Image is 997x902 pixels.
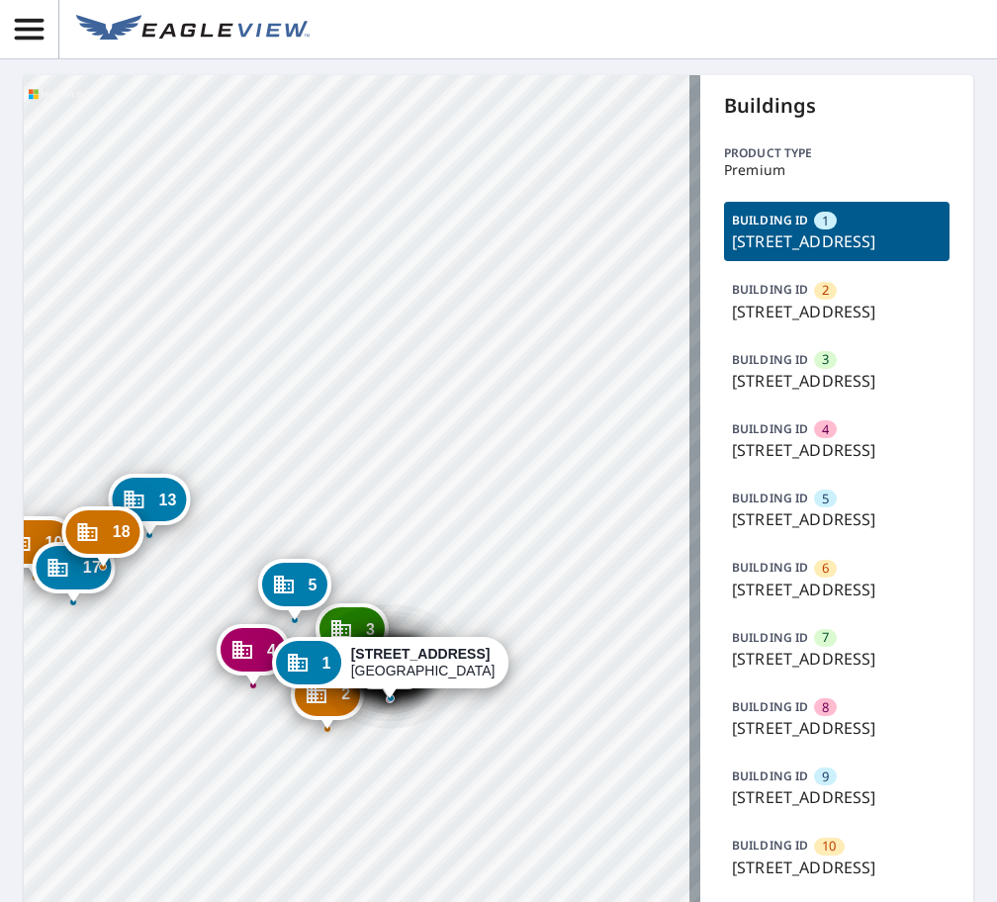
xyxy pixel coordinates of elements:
[732,300,942,323] p: [STREET_ADDRESS]
[822,767,829,786] span: 9
[33,542,115,603] div: Dropped pin, building 17, Commercial property, 1207 Rosebud Court Ave Loganville, GA 30052
[732,507,942,531] p: [STREET_ADDRESS]
[732,559,808,576] p: BUILDING ID
[267,643,276,658] span: 4
[724,162,950,178] p: Premium
[62,506,144,568] div: Dropped pin, building 18, Commercial property, 1207 Rosebud Court Ave Loganville, GA 30052
[322,656,331,671] span: 1
[822,698,829,717] span: 8
[351,646,491,662] strong: [STREET_ADDRESS]
[83,560,101,575] span: 17
[732,490,808,506] p: BUILDING ID
[732,369,942,393] p: [STREET_ADDRESS]
[217,624,290,685] div: Dropped pin, building 4, Commercial property, 2935 Rosebud Rd Loganville, GA 30052
[822,281,829,300] span: 2
[724,144,950,162] p: Product type
[732,438,942,462] p: [STREET_ADDRESS]
[308,578,317,592] span: 5
[822,837,836,856] span: 10
[822,490,829,508] span: 5
[109,474,191,535] div: Dropped pin, building 13, Commercial property, 1207 Rosebud Court Ave Loganville, GA 30052
[341,686,350,701] span: 2
[732,578,942,601] p: [STREET_ADDRESS]
[257,559,330,620] div: Dropped pin, building 5, Commercial property, 2910 Rosebud Court Ave Loganville, GA 30052
[76,15,310,45] img: EV Logo
[113,524,131,539] span: 18
[822,628,829,647] span: 7
[822,420,829,439] span: 4
[351,646,496,679] div: [GEOGRAPHIC_DATA]
[732,212,808,228] p: BUILDING ID
[732,629,808,646] p: BUILDING ID
[366,622,375,637] span: 3
[45,535,62,550] span: 10
[732,647,942,671] p: [STREET_ADDRESS]
[291,669,364,730] div: Dropped pin, building 2, Commercial property, 1502 Rosebud Court Ave Loganville, GA 30052
[732,785,942,809] p: [STREET_ADDRESS]
[732,281,808,298] p: BUILDING ID
[272,637,509,698] div: Dropped pin, building 1, Commercial property, 1207 Rosebud Court Ave Loganville, GA 30052
[732,351,808,368] p: BUILDING ID
[732,767,808,784] p: BUILDING ID
[822,350,829,369] span: 3
[732,229,942,253] p: [STREET_ADDRESS]
[822,559,829,578] span: 6
[732,856,942,879] p: [STREET_ADDRESS]
[732,420,808,437] p: BUILDING ID
[732,698,808,715] p: BUILDING ID
[822,212,829,230] span: 1
[732,716,942,740] p: [STREET_ADDRESS]
[724,91,950,121] p: Buildings
[316,603,389,665] div: Dropped pin, building 3, Commercial property, 1501 Rosebud Court Ave Loganville, GA 30052
[732,837,808,854] p: BUILDING ID
[159,493,177,507] span: 13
